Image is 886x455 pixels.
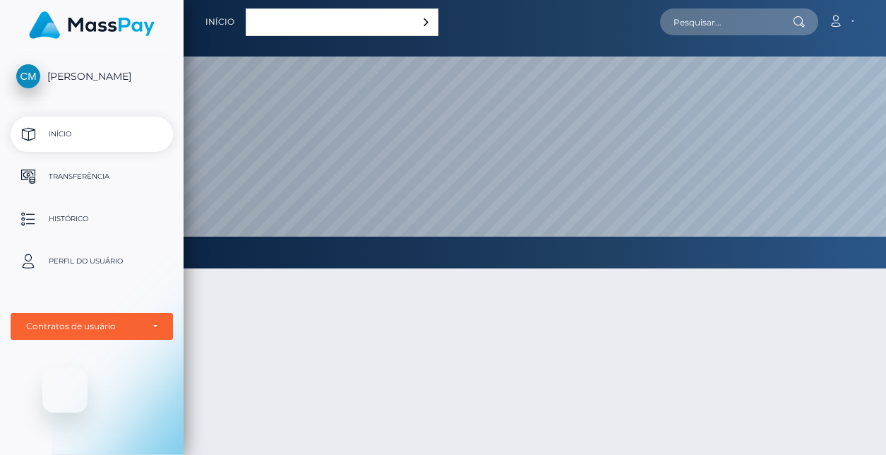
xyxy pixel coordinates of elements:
span: [PERSON_NAME] [11,70,173,83]
button: Contratos de usuário [11,313,173,340]
a: Perfil do usuário [11,244,173,279]
a: Transferência [11,159,173,194]
div: Contratos de usuário [26,321,142,332]
img: MassPay [29,11,155,39]
p: Perfil do usuário [16,251,167,272]
a: Histórico [11,201,173,237]
p: Histórico [16,208,167,230]
iframe: Botão para abrir a janela de mensagens [42,367,88,413]
div: Language [246,8,438,36]
a: Início [11,117,173,152]
a: Início [205,7,234,37]
p: Transferência [16,166,167,187]
a: Português ([GEOGRAPHIC_DATA]) [246,9,438,35]
input: Pesquisar... [660,8,793,35]
p: Início [16,124,167,145]
aside: Language selected: Português (Brasil) [246,8,438,36]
